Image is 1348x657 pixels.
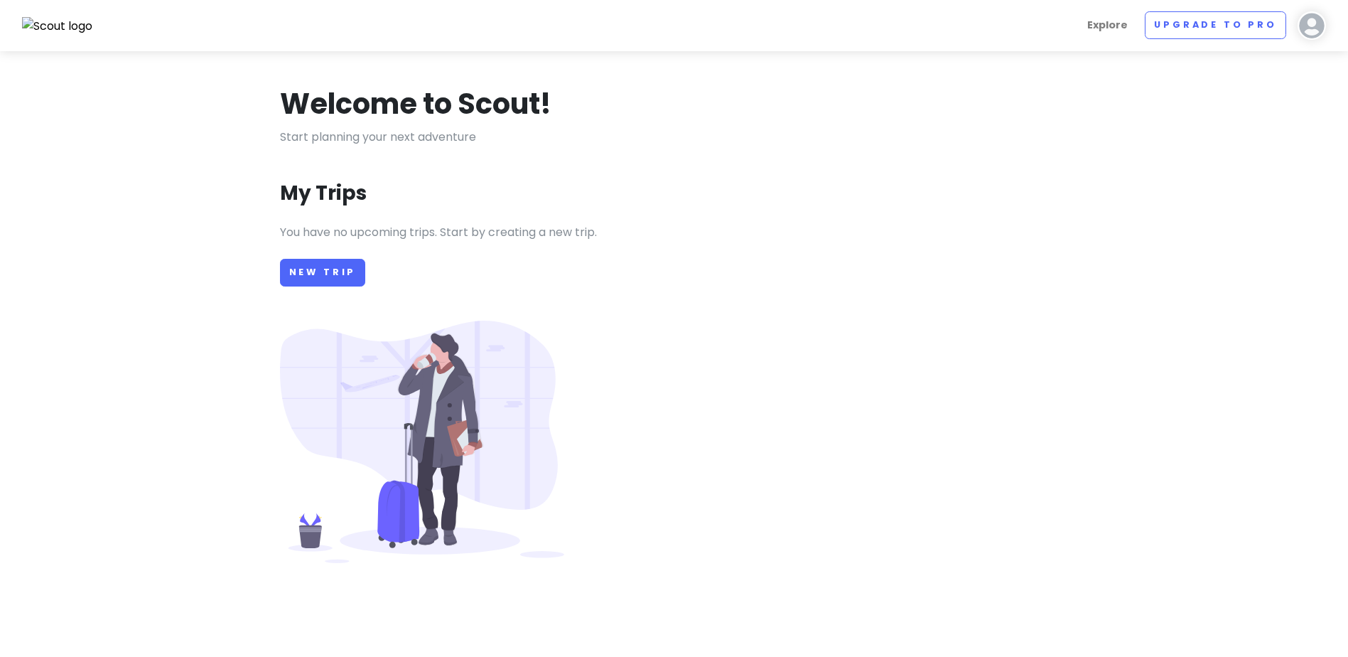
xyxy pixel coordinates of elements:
a: New Trip [280,259,366,287]
p: Start planning your next adventure [280,128,1069,146]
a: Explore [1082,11,1133,39]
img: Scout logo [22,17,93,36]
h1: Welcome to Scout! [280,85,551,122]
a: Upgrade to Pro [1145,11,1286,39]
img: Person with luggage at airport [280,321,564,563]
p: You have no upcoming trips. Start by creating a new trip. [280,223,1069,242]
h3: My Trips [280,181,367,206]
img: User profile [1298,11,1326,40]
